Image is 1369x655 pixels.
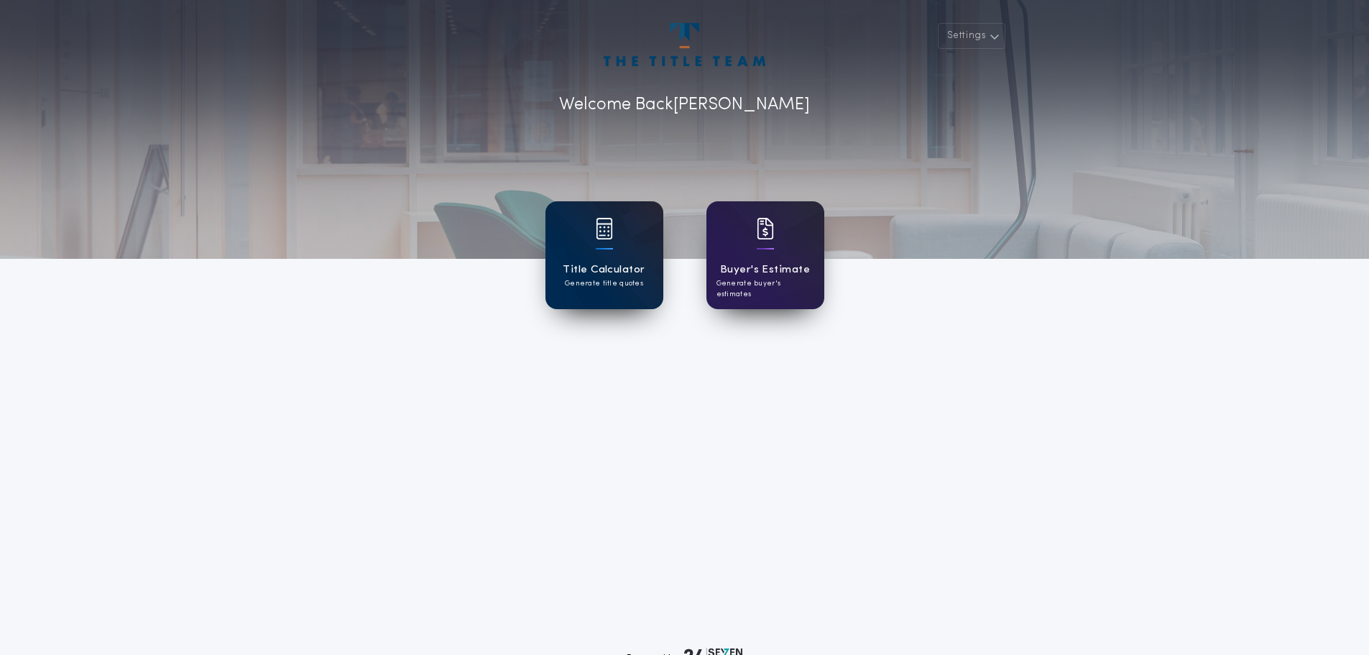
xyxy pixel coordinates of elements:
[716,278,814,300] p: Generate buyer's estimates
[545,201,663,309] a: card iconTitle CalculatorGenerate title quotes
[604,23,765,66] img: account-logo
[706,201,824,309] a: card iconBuyer's EstimateGenerate buyer's estimates
[757,218,774,239] img: card icon
[559,92,810,118] p: Welcome Back [PERSON_NAME]
[563,262,645,278] h1: Title Calculator
[596,218,613,239] img: card icon
[938,23,1005,49] button: Settings
[720,262,810,278] h1: Buyer's Estimate
[565,278,643,289] p: Generate title quotes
